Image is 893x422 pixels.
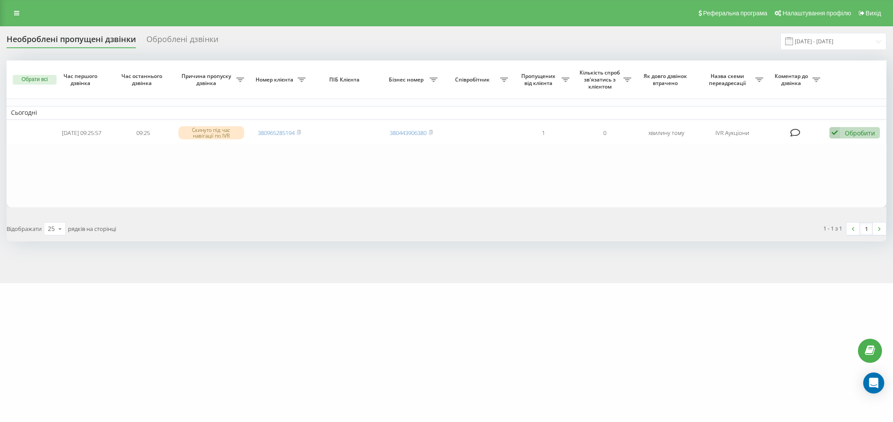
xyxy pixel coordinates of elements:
td: [DATE] 09:25:57 [50,121,112,145]
span: Бізнес номер [385,76,430,83]
span: Відображати [7,225,42,233]
button: Обрати всі [13,75,57,85]
span: Номер клієнта [253,76,298,83]
span: Назва схеми переадресації [701,73,755,86]
span: Співробітник [446,76,500,83]
td: 09:25 [112,121,174,145]
span: Час першого дзвінка [57,73,105,86]
div: 25 [48,224,55,233]
span: Пропущених від клієнта [517,73,562,86]
span: рядків на сторінці [68,225,116,233]
div: Обробити [845,129,875,137]
div: Скинуто під час навігації по IVR [178,126,244,139]
div: 1 - 1 з 1 [823,224,842,233]
span: Налаштування профілю [783,10,851,17]
div: Оброблені дзвінки [146,35,218,48]
span: Як довго дзвінок втрачено [643,73,690,86]
td: 1 [512,121,574,145]
span: Причина пропуску дзвінка [178,73,236,86]
td: хвилину тому [636,121,697,145]
div: Open Intercom Messenger [863,372,884,394]
div: Необроблені пропущені дзвінки [7,35,136,48]
td: IVR Аукціони [697,121,768,145]
a: 380965285194 [258,129,295,137]
span: Коментар до дзвінка [772,73,812,86]
span: ПІБ Клієнта [317,76,373,83]
span: Вихід [866,10,881,17]
a: 1 [860,223,873,235]
span: Час останнього дзвінка [119,73,167,86]
span: Реферальна програма [703,10,768,17]
td: 0 [574,121,635,145]
a: 380443906380 [390,129,427,137]
td: Сьогодні [7,106,886,119]
span: Кількість спроб зв'язатись з клієнтом [578,69,623,90]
